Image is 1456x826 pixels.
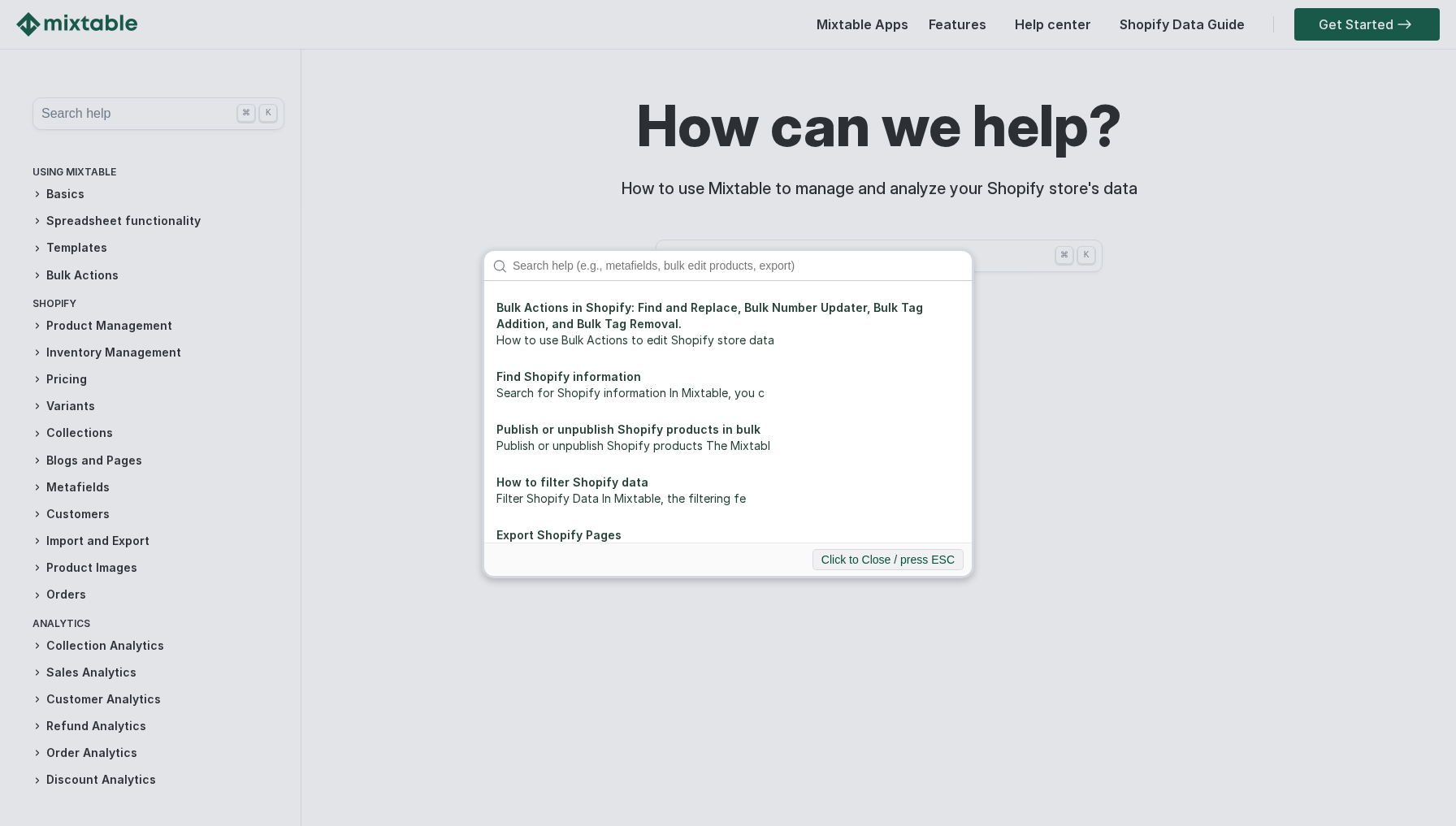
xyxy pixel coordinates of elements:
[488,413,968,462] a: Publish or unpublish Shopify products in bulkPublish or unpublish Shopify products The Mixtabl
[488,361,968,409] a: Find Shopify informationSearch for Shopify information In Mixtable, you c
[496,300,960,332] div: Bulk Actions in Shopify: Find and Replace, Bulk Number Updater, Bulk Tag Addition, and Bulk Tag R...
[496,369,960,385] div: Find Shopify information
[496,438,960,454] div: Publish or unpublish Shopify products The Mixtabl
[496,527,960,543] div: Export Shopify Pages
[496,491,960,507] div: Filter Shopify Data In Mixtable, the filtering fe
[496,332,960,348] div: How to use Bulk Actions to edit Shopify store data
[505,251,972,280] input: Search
[492,259,507,274] img: search
[488,292,968,357] a: Bulk Actions in Shopify: Find and Replace, Bulk Number Updater, Bulk Tag Addition, and Bulk Tag R...
[496,422,960,438] div: Publish or unpublish Shopify products in bulk
[496,385,960,401] div: Search for Shopify information In Mixtable, you c
[488,519,968,568] a: Export Shopify PagesExport Shopify Pages To export Shopify pages and/
[496,474,960,491] div: How to filter Shopify data
[488,466,968,515] a: How to filter Shopify dataFilter Shopify Data In Mixtable, the filtering fe
[812,549,964,570] button: Click to Close / press ESC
